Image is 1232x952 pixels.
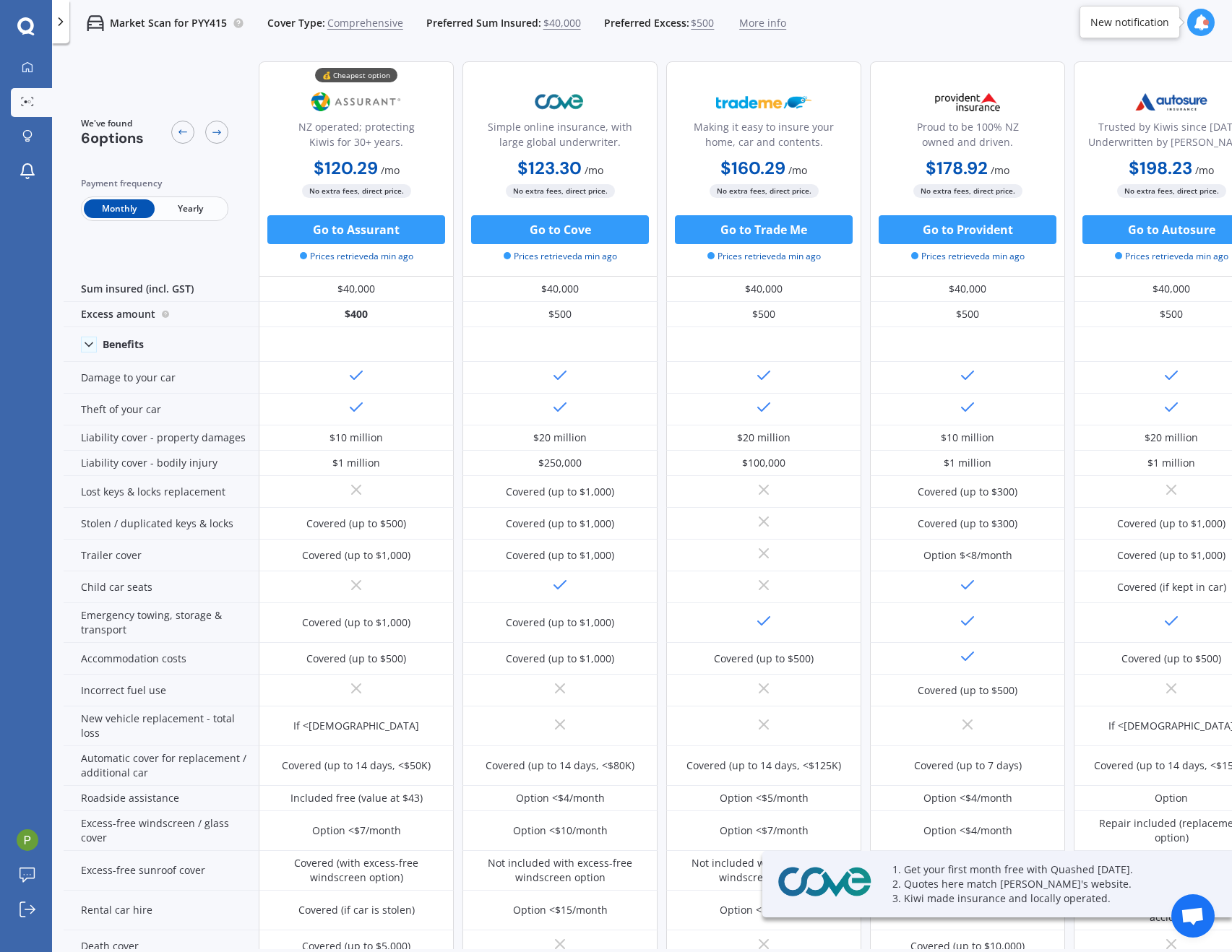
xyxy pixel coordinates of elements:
span: Prices retrieved a min ago [1115,250,1228,263]
span: Prices retrieved a min ago [911,250,1025,263]
div: $500 [462,302,658,327]
div: $40,000 [259,277,454,302]
span: More info [739,16,786,30]
div: 💰 Cheapest option [315,68,397,82]
span: / mo [788,163,807,177]
p: 3. Kiwi made insurance and locally operated. [892,891,1196,906]
div: Not included with excess-free windscreen option [677,856,850,885]
img: Provident.png [920,84,1015,120]
span: Comprehensive [327,16,403,30]
div: $20 million [1145,430,1198,445]
div: Liability cover - bodily injury [64,451,259,476]
div: Included free (value at $43) [290,791,423,805]
img: Trademe.webp [716,84,811,120]
span: 6 options [81,129,144,147]
span: No extra fees, direct price. [506,184,615,198]
div: Making it easy to insure your home, car and contents. [679,119,849,155]
button: Go to Trade Me [675,215,853,244]
div: Covered (up to $1,000) [506,485,614,499]
span: No extra fees, direct price. [1117,184,1226,198]
span: Prices retrieved a min ago [300,250,413,263]
div: Excess-free windscreen / glass cover [64,811,259,851]
img: Assurant.png [309,84,404,120]
button: Go to Cove [471,215,649,244]
div: Covered (up to $500) [714,652,814,666]
div: Trailer cover [64,540,259,571]
a: Open chat [1171,894,1215,938]
div: Covered (up to $500) [306,652,406,666]
span: Preferred Sum Insured: [426,16,541,30]
div: $10 million [941,430,994,445]
div: Payment frequency [81,176,228,191]
div: Rental car hire [64,891,259,930]
div: Emergency towing, storage & transport [64,603,259,643]
div: New vehicle replacement - total loss [64,706,259,746]
span: We've found [81,117,144,130]
div: Automatic cover for replacement / additional car [64,746,259,786]
div: $250,000 [538,456,582,470]
span: / mo [381,163,400,177]
div: Covered (up to 7 days) [914,758,1022,773]
div: Lost keys & locks replacement [64,476,259,508]
div: Option <$15/month [513,903,608,917]
div: Option <$10/month [513,823,608,838]
span: Cover Type: [267,16,325,30]
div: Covered (up to 14 days, <$50K) [282,758,431,773]
div: Accommodation costs [64,643,259,675]
div: Covered (up to 14 days, <$125K) [686,758,841,773]
div: Covered (up to 14 days, <$80K) [486,758,634,773]
span: / mo [1195,163,1214,177]
img: AGNmyxaGhti-Ao7P82XU4jJH7ppz9hRYzMePSIXx_fLQ=s96-c [17,829,38,851]
div: Covered (up to $1,000) [506,615,614,630]
b: $160.29 [720,157,785,179]
div: Covered (if kept in car) [1117,580,1226,594]
div: $1 million [944,456,991,470]
span: / mo [991,163,1009,177]
img: car.f15378c7a67c060ca3f3.svg [87,14,104,32]
div: Covered (up to $500) [306,516,406,531]
div: $40,000 [870,277,1065,302]
span: $40,000 [543,16,581,30]
div: Option $<8/month [923,548,1012,563]
div: New notification [1090,15,1169,30]
div: $500 [870,302,1065,327]
div: $400 [259,302,454,327]
div: Option [1155,791,1188,805]
p: 2. Quotes here match [PERSON_NAME]'s website. [892,877,1196,891]
div: Liability cover - property damages [64,425,259,451]
div: Covered (up to $500) [918,683,1017,698]
div: Option <$7/month [312,823,401,838]
div: NZ operated; protecting Kiwis for 30+ years. [271,119,441,155]
div: $1 million [332,456,380,470]
div: Covered (up to $1,000) [506,548,614,563]
div: $20 million [533,430,587,445]
button: Go to Provident [879,215,1056,244]
div: Covered (up to $1,000) [506,516,614,531]
div: Proud to be 100% NZ owned and driven. [882,119,1053,155]
div: Not included with excess-free windscreen option [473,856,647,885]
div: Covered (up to $1,000) [1117,548,1225,563]
div: Stolen / duplicated keys & locks [64,508,259,540]
b: $123.30 [517,157,582,179]
div: Child car seats [64,571,259,603]
div: Benefits [103,338,144,351]
div: Theft of your car [64,394,259,425]
div: $500 [666,302,861,327]
div: Excess amount [64,302,259,327]
img: Autosure.webp [1124,84,1219,120]
div: Covered (up to $1,000) [302,615,410,630]
span: Preferred Excess: [604,16,689,30]
div: Excess-free sunroof cover [64,851,259,891]
b: $178.92 [926,157,988,179]
div: $1 million [1147,456,1195,470]
div: $40,000 [666,277,861,302]
img: Cove.webp [512,84,608,120]
div: Option <$4/month [923,823,1012,838]
div: Option <$4/month [923,791,1012,805]
span: Yearly [155,199,225,218]
img: Cove.webp [774,864,875,901]
span: No extra fees, direct price. [913,184,1022,198]
div: Covered (up to $1,000) [302,548,410,563]
span: No extra fees, direct price. [302,184,411,198]
div: $10 million [329,430,383,445]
